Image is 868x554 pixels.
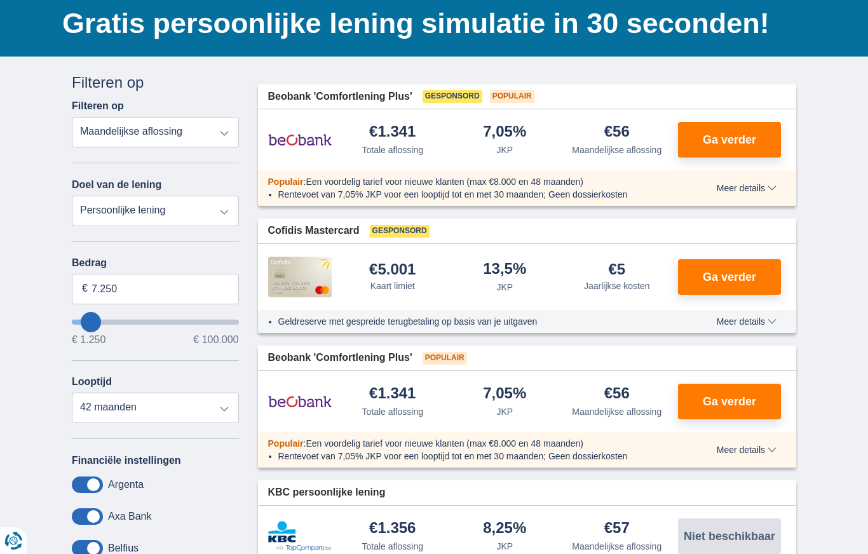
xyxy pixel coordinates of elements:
[72,179,161,191] label: Doel van de lening
[72,335,105,345] span: € 1.250
[268,438,304,449] span: Populair
[423,352,467,365] span: Populair
[703,396,756,407] span: Ga verder
[268,521,332,551] img: product.pl.alt KBC
[268,124,332,156] img: product.pl.alt Beobank
[423,90,482,103] span: Gesponsord
[369,124,416,141] div: €1.341
[608,262,625,277] div: €5
[703,134,756,145] span: Ga verder
[717,445,776,454] span: Meer details
[369,386,416,403] div: €1.341
[584,280,650,292] div: Jaarlijkse kosten
[82,281,88,296] span: €
[572,540,661,553] div: Maandelijkse aflossing
[62,4,796,43] h1: Gratis persoonlijke lening simulatie in 30 seconden!
[362,540,423,553] div: Totale aflossing
[496,540,513,553] div: JKP
[72,320,239,325] input: wantToBorrow
[268,257,332,297] img: product.pl.alt Cofidis CC
[717,317,776,326] span: Meer details
[483,386,526,403] div: 7,05%
[72,100,124,112] label: Filteren op
[483,261,526,278] div: 13,5%
[604,520,630,537] div: €57
[72,455,181,466] label: Financiële instellingen
[572,144,661,156] div: Maandelijkse aflossing
[362,405,423,418] div: Totale aflossing
[483,520,526,537] div: 8,25%
[108,543,139,554] label: Belfius
[278,188,670,201] li: Rentevoet van 7,05% JKP voor een looptijd tot en met 30 maanden; Geen dossierkosten
[496,281,513,294] div: JKP
[684,530,775,542] span: Niet beschikbaar
[703,271,756,283] span: Ga verder
[268,351,412,365] span: Beobank 'Comfortlening Plus'
[496,144,513,156] div: JKP
[490,90,534,103] span: Populair
[268,224,360,238] span: Cofidis Mastercard
[268,177,304,187] span: Populair
[278,315,670,328] li: Geldreserve met gespreide terugbetaling op basis van je uitgaven
[268,386,332,417] img: product.pl.alt Beobank
[72,257,239,269] label: Bedrag
[604,386,630,403] div: €56
[707,445,786,455] button: Meer details
[278,450,670,463] li: Rentevoet van 7,05% JKP voor een looptijd tot en met 30 maanden; Geen dossierkosten
[678,518,781,554] button: Niet beschikbaar
[604,124,630,141] div: €56
[678,384,781,419] button: Ga verder
[370,225,430,238] span: Gesponsord
[108,479,144,490] label: Argenta
[108,511,151,522] label: Axa Bank
[362,144,423,156] div: Totale aflossing
[258,175,681,188] div: :
[369,520,416,537] div: €1.356
[268,485,386,500] span: KBC persoonlijke lening
[717,184,776,193] span: Meer details
[306,177,583,187] span: Een voordelig tarief voor nieuwe klanten (max €8.000 en 48 maanden)
[370,280,415,292] div: Kaart limiet
[369,262,416,277] div: €5.001
[258,437,681,450] div: :
[572,405,661,418] div: Maandelijkse aflossing
[306,438,583,449] span: Een voordelig tarief voor nieuwe klanten (max €8.000 en 48 maanden)
[678,122,781,158] button: Ga verder
[707,316,786,327] button: Meer details
[496,405,513,418] div: JKP
[72,72,239,93] div: Filteren op
[707,183,786,193] button: Meer details
[268,90,412,104] span: Beobank 'Comfortlening Plus'
[193,335,238,345] span: € 100.000
[483,124,526,141] div: 7,05%
[72,376,112,388] label: Looptijd
[678,259,781,295] button: Ga verder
